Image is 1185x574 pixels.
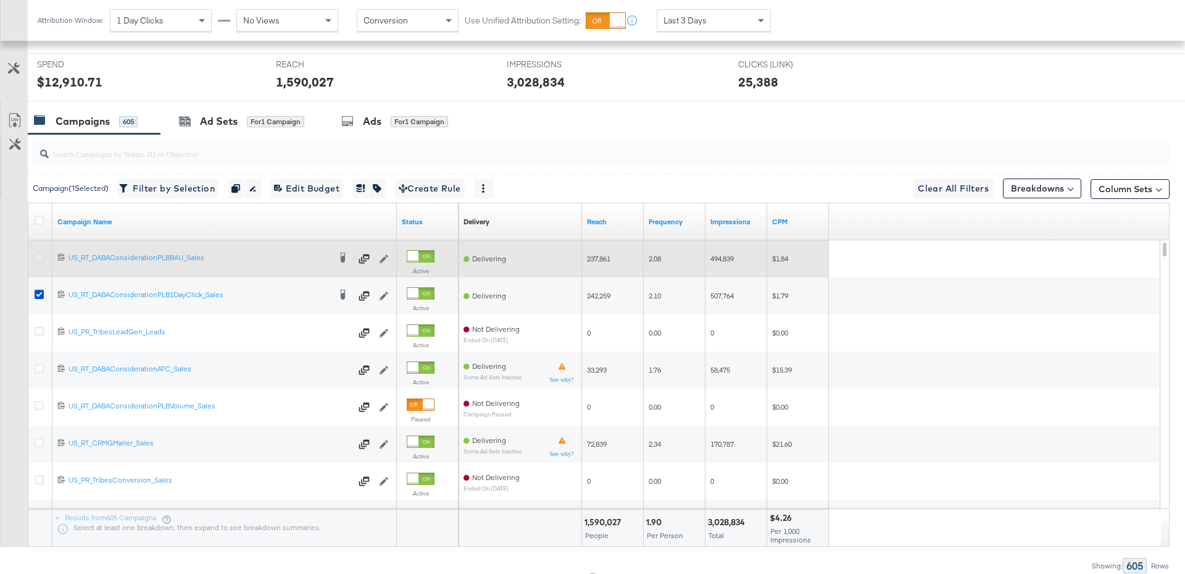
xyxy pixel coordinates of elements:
div: 3,028,834 [708,517,749,528]
span: 170,787 [710,439,734,449]
a: Shows the current state of your Ad Campaign. [402,217,454,227]
button: Breakdowns [1003,179,1081,198]
sub: Some Ad Sets Inactive [464,374,522,381]
span: 2.10 [649,291,661,300]
span: 0 [587,476,591,486]
div: 25,388 [738,73,778,91]
span: 0 [710,476,714,486]
span: $15.39 [772,365,792,374]
div: 1,590,027 [584,517,625,528]
div: Campaigns [56,114,110,129]
span: People [585,531,609,540]
span: 0.00 [649,402,661,412]
span: Edit Budget [274,181,339,196]
span: CLICKS (LINK) [738,59,831,70]
span: IMPRESSIONS [507,59,599,70]
span: 237,861 [587,254,610,263]
span: 2.08 [649,254,661,263]
div: 605 [119,116,138,127]
span: 1 Day Clicks [117,15,164,26]
a: US_RT_DABAConsiderationPLBVolume_Sales [69,401,351,413]
sub: ended on [DATE] [464,485,520,492]
a: US_PR_TribesLeadGen_Leads [69,327,351,339]
label: Active [407,341,434,349]
span: $0.00 [772,402,788,412]
div: 3,028,834 [507,73,565,91]
span: 0.00 [649,328,661,337]
span: $1.84 [772,254,788,263]
div: Showing: [1091,562,1123,570]
button: Clear All Filters [913,179,994,198]
span: No Views [243,15,280,26]
span: 0 [710,328,714,337]
span: 494,839 [710,254,734,263]
span: 242,259 [587,291,610,300]
label: Use Unified Attribution Setting: [465,15,581,27]
span: Delivering [472,291,506,300]
label: Active [407,489,434,497]
div: Campaign ( 1 Selected) [33,183,109,194]
a: US_RT_DABAConsiderationPLB1DayClick_Sales [69,290,330,302]
button: Filter by Selection [118,179,218,198]
div: US_RT_DABAConsiderationATC_Sales [69,364,351,374]
div: 605 [1123,558,1147,573]
span: 58,475 [710,365,730,374]
button: Edit Budget [270,179,343,198]
span: Filter by Selection [122,181,215,196]
sub: Campaign Paused [464,411,520,418]
span: 1.76 [649,365,661,374]
span: $0.00 [772,476,788,486]
span: $1.79 [772,291,788,300]
label: Paused [407,415,434,423]
div: 1,590,027 [276,73,334,91]
input: Search Campaigns by Name, ID or Objective [49,137,1065,161]
span: Delivering [472,436,506,445]
a: Your campaign name. [57,217,392,227]
span: $21.60 [772,439,792,449]
sub: Some Ad Sets Inactive [464,448,522,455]
span: Not Delivering [472,399,520,408]
div: $12,910.71 [37,73,102,91]
a: US_RT_DABAConsiderationPLBBAU_Sales [69,253,330,265]
a: The number of times your ad was served. On mobile apps an ad is counted as served the first time ... [710,217,762,227]
a: Reflects the ability of your Ad Campaign to achieve delivery based on ad states, schedule and bud... [464,217,489,227]
div: US_RT_DABAConsiderationPLB1DayClick_Sales [69,290,330,300]
div: 1.90 [646,517,665,528]
sub: ended on [DATE] [464,337,520,344]
span: Last 3 Days [663,15,707,26]
a: US_PR_TribesConversion_Sales [69,475,351,487]
span: 0 [587,402,591,412]
div: US_PR_TribesConversion_Sales [69,475,351,485]
a: The average cost you've paid to have 1,000 impressions of your ad. [772,217,824,227]
div: Ads [363,114,381,129]
label: Active [407,378,434,386]
a: The number of people your ad was served to. [587,217,639,227]
div: US_RT_DABAConsiderationPLBBAU_Sales [69,253,330,263]
span: Not Delivering [472,324,520,334]
div: Rows [1150,562,1170,570]
label: Active [407,452,434,460]
div: $4.26 [770,512,796,524]
span: Conversion [364,15,408,26]
span: Create Rule [399,181,461,196]
div: Delivery [464,217,489,227]
span: 72,839 [587,439,607,449]
div: for 1 Campaign [247,116,304,127]
span: Not Delivering [472,473,520,482]
a: US_RT_CRMGMailer_Sales [69,438,351,450]
span: Total [709,531,724,540]
span: $0.00 [772,328,788,337]
div: for 1 Campaign [391,116,448,127]
span: 0 [587,328,591,337]
span: 33,293 [587,365,607,374]
div: US_RT_DABAConsiderationPLBVolume_Sales [69,401,351,411]
span: REACH [276,59,368,70]
span: 507,764 [710,291,734,300]
div: US_PR_TribesLeadGen_Leads [69,327,351,337]
a: The average number of times your ad was served to each person. [649,217,701,227]
span: Delivering [472,254,506,263]
span: Clear All Filters [918,181,989,196]
button: Create Rule [395,179,465,198]
span: 0.00 [649,476,661,486]
span: Delivering [472,361,506,371]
